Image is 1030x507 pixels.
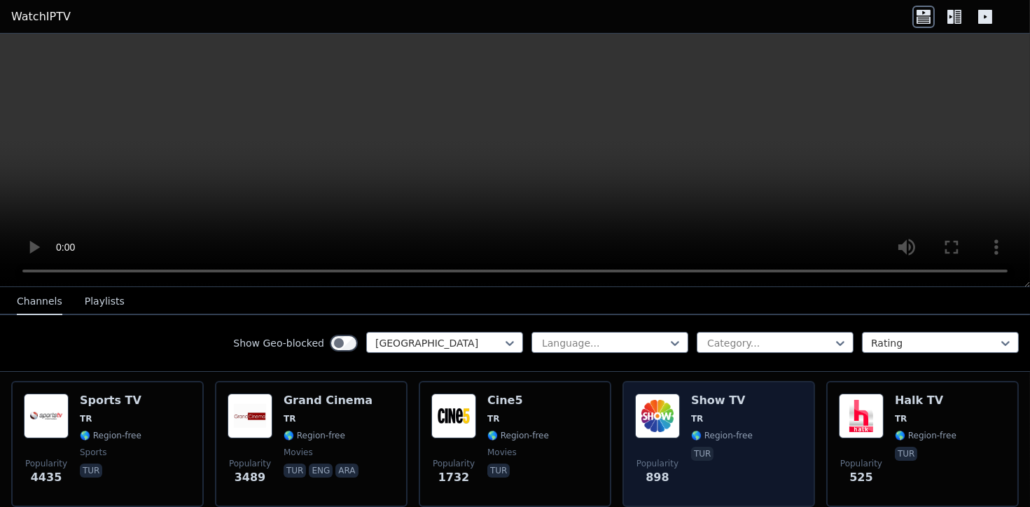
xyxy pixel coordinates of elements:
[229,458,271,469] span: Popularity
[233,336,324,350] label: Show Geo-blocked
[284,447,313,458] span: movies
[895,394,956,408] h6: Halk TV
[840,458,882,469] span: Popularity
[284,430,345,441] span: 🌎 Region-free
[284,464,306,478] p: tur
[691,413,703,424] span: TR
[284,394,373,408] h6: Grand Cinema
[309,464,333,478] p: eng
[24,394,69,438] img: Sports TV
[25,458,67,469] span: Popularity
[31,469,62,486] span: 4435
[80,413,92,424] span: TR
[487,447,517,458] span: movies
[80,394,141,408] h6: Sports TV
[284,413,295,424] span: TR
[839,394,884,438] img: Halk TV
[85,289,125,315] button: Playlists
[235,469,266,486] span: 3489
[335,464,358,478] p: ara
[431,394,476,438] img: Cine5
[80,447,106,458] span: sports
[80,464,102,478] p: tur
[691,447,714,461] p: tur
[11,8,71,25] a: WatchIPTV
[691,394,753,408] h6: Show TV
[438,469,470,486] span: 1732
[895,413,907,424] span: TR
[646,469,669,486] span: 898
[80,430,141,441] span: 🌎 Region-free
[895,447,917,461] p: tur
[17,289,62,315] button: Channels
[635,394,680,438] img: Show TV
[487,430,549,441] span: 🌎 Region-free
[228,394,272,438] img: Grand Cinema
[691,430,753,441] span: 🌎 Region-free
[895,430,956,441] span: 🌎 Region-free
[487,464,510,478] p: tur
[487,413,499,424] span: TR
[636,458,678,469] span: Popularity
[487,394,549,408] h6: Cine5
[849,469,872,486] span: 525
[433,458,475,469] span: Popularity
